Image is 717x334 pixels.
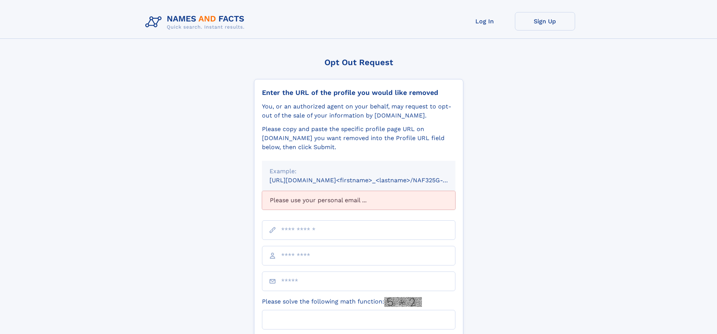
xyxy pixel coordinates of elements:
img: Logo Names and Facts [142,12,251,32]
div: Enter the URL of the profile you would like removed [262,88,455,97]
small: [URL][DOMAIN_NAME]<firstname>_<lastname>/NAF325G-xxxxxxxx [269,177,470,184]
div: Please use your personal email ... [262,191,455,210]
div: You, or an authorized agent on your behalf, may request to opt-out of the sale of your informatio... [262,102,455,120]
label: Please solve the following math function: [262,297,422,307]
div: Opt Out Request [254,58,463,67]
a: Log In [455,12,515,31]
a: Sign Up [515,12,575,31]
div: Example: [269,167,448,176]
div: Please copy and paste the specific profile page URL on [DOMAIN_NAME] you want removed into the Pr... [262,125,455,152]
